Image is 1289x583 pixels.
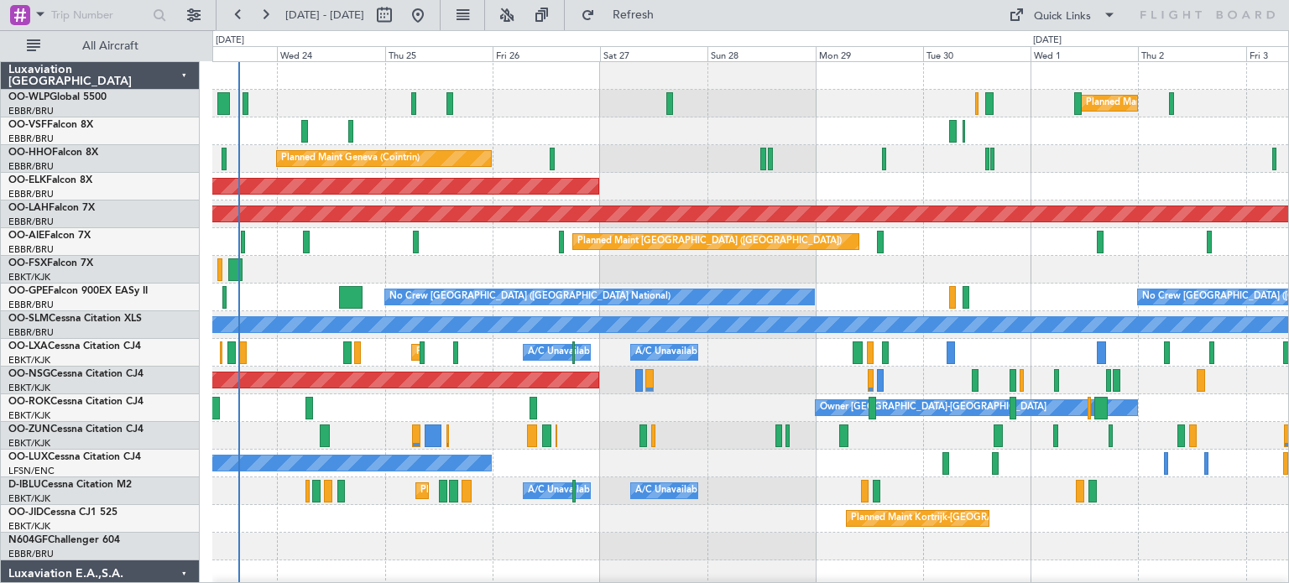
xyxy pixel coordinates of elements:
div: [DATE] [216,34,244,48]
input: Trip Number [51,3,148,28]
a: LFSN/ENC [8,465,55,477]
span: D-IBLU [8,480,41,490]
a: OO-SLMCessna Citation XLS [8,314,142,324]
a: EBBR/BRU [8,105,54,117]
div: Fri 26 [493,46,600,61]
a: OO-AIEFalcon 7X [8,231,91,241]
a: EBKT/KJK [8,354,50,367]
div: A/C Unavailable [GEOGRAPHIC_DATA] ([GEOGRAPHIC_DATA] National) [528,478,840,503]
div: Tue 23 [170,46,277,61]
span: OO-WLP [8,92,50,102]
span: OO-LAH [8,203,49,213]
a: N604GFChallenger 604 [8,535,120,545]
span: OO-JID [8,508,44,518]
a: OO-VSFFalcon 8X [8,120,93,130]
span: OO-LXA [8,341,48,351]
span: OO-ELK [8,175,46,185]
a: OO-HHOFalcon 8X [8,148,98,158]
button: Refresh [573,2,674,29]
div: A/C Unavailable [635,340,705,365]
span: OO-FSX [8,258,47,268]
div: No Crew [GEOGRAPHIC_DATA] ([GEOGRAPHIC_DATA] National) [389,284,671,310]
button: All Aircraft [18,33,182,60]
a: EBBR/BRU [8,133,54,145]
a: EBBR/BRU [8,299,54,311]
a: EBBR/BRU [8,326,54,339]
a: OO-GPEFalcon 900EX EASy II [8,286,148,296]
a: OO-NSGCessna Citation CJ4 [8,369,144,379]
a: EBBR/BRU [8,216,54,228]
div: Wed 1 [1031,46,1138,61]
span: All Aircraft [44,40,177,52]
a: OO-FSXFalcon 7X [8,258,93,268]
div: [DATE] [1033,34,1062,48]
a: EBBR/BRU [8,243,54,256]
a: EBKT/KJK [8,382,50,394]
span: OO-HHO [8,148,52,158]
span: OO-AIE [8,231,44,241]
span: Refresh [598,9,669,21]
div: Sun 28 [707,46,815,61]
div: Planned Maint Kortrijk-[GEOGRAPHIC_DATA] [851,506,1046,531]
span: OO-LUX [8,452,48,462]
span: OO-GPE [8,286,48,296]
a: EBKT/KJK [8,492,50,505]
a: OO-ELKFalcon 8X [8,175,92,185]
div: A/C Unavailable [GEOGRAPHIC_DATA] ([GEOGRAPHIC_DATA] National) [528,340,840,365]
span: OO-ROK [8,397,50,407]
div: Planned Maint Geneva (Cointrin) [281,146,420,171]
div: Thu 2 [1138,46,1245,61]
div: Wed 24 [277,46,384,61]
a: OO-ZUNCessna Citation CJ4 [8,424,144,435]
div: Quick Links [1034,8,1091,25]
span: N604GF [8,535,48,545]
div: Planned Maint Milan (Linate) [1086,91,1207,116]
div: Mon 29 [816,46,923,61]
a: EBKT/KJK [8,409,50,422]
a: EBBR/BRU [8,188,54,200]
span: OO-NSG [8,369,50,379]
div: A/C Unavailable [GEOGRAPHIC_DATA]-[GEOGRAPHIC_DATA] [635,478,903,503]
div: Planned Maint [GEOGRAPHIC_DATA] ([GEOGRAPHIC_DATA]) [577,229,842,254]
a: OO-LXACessna Citation CJ4 [8,341,141,351]
div: Planned Maint Nice ([GEOGRAPHIC_DATA]) [420,478,608,503]
a: OO-ROKCessna Citation CJ4 [8,397,144,407]
a: OO-JIDCessna CJ1 525 [8,508,117,518]
a: EBKT/KJK [8,437,50,450]
span: [DATE] - [DATE] [285,8,364,23]
a: D-IBLUCessna Citation M2 [8,480,132,490]
div: Planned Maint Kortrijk-[GEOGRAPHIC_DATA] [416,340,612,365]
a: EBBR/BRU [8,548,54,560]
div: Sat 27 [600,46,707,61]
div: Tue 30 [923,46,1031,61]
span: OO-SLM [8,314,49,324]
span: OO-VSF [8,120,47,130]
span: OO-ZUN [8,424,50,435]
a: EBKT/KJK [8,520,50,533]
a: OO-WLPGlobal 5500 [8,92,107,102]
a: OO-LUXCessna Citation CJ4 [8,452,141,462]
a: EBKT/KJK [8,271,50,284]
div: Owner [GEOGRAPHIC_DATA]-[GEOGRAPHIC_DATA] [820,395,1046,420]
a: EBBR/BRU [8,160,54,173]
button: Quick Links [1000,2,1125,29]
a: OO-LAHFalcon 7X [8,203,95,213]
div: Thu 25 [385,46,493,61]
